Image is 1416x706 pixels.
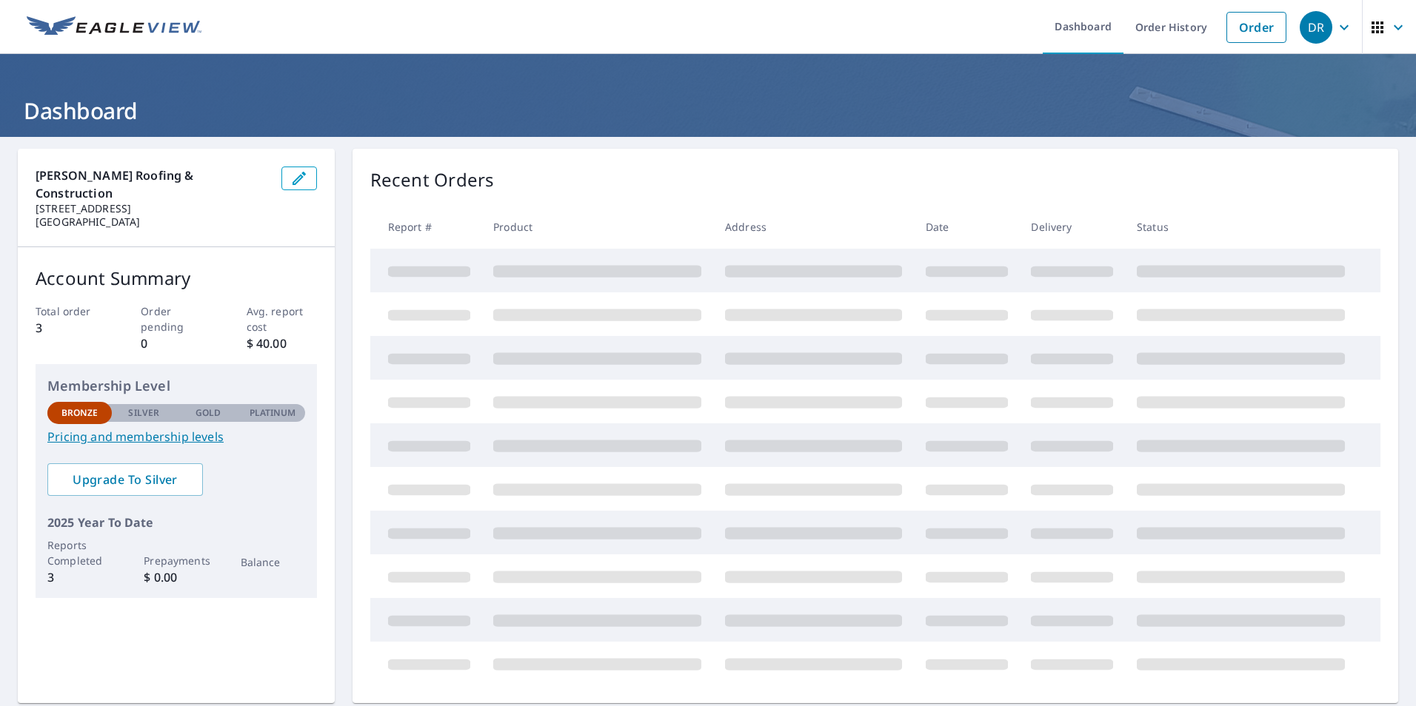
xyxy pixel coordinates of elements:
p: Recent Orders [370,167,495,193]
p: Total order [36,303,106,319]
p: Bronze [61,406,98,420]
p: Order pending [141,303,211,334]
p: [STREET_ADDRESS] [36,202,270,215]
p: $ 0.00 [144,568,208,586]
th: Address [713,205,914,249]
p: Platinum [250,406,296,420]
p: [PERSON_NAME] Roofing & Construction [36,167,270,202]
h1: Dashboard [18,95,1398,126]
p: Gold [196,406,221,420]
span: Upgrade To Silver [59,471,191,488]
p: Prepayments [144,553,208,568]
div: DR [1300,11,1332,44]
p: 2025 Year To Date [47,514,305,531]
th: Product [481,205,713,249]
p: 3 [36,319,106,337]
a: Pricing and membership levels [47,428,305,446]
a: Order [1226,12,1286,43]
p: Account Summary [36,265,317,292]
p: [GEOGRAPHIC_DATA] [36,215,270,229]
th: Report # [370,205,482,249]
th: Delivery [1019,205,1125,249]
a: Upgrade To Silver [47,463,203,496]
p: Avg. report cost [247,303,317,334]
p: Reports Completed [47,537,112,568]
p: 3 [47,568,112,586]
p: $ 40.00 [247,334,317,352]
p: Silver [128,406,159,420]
img: EV Logo [27,16,201,38]
th: Status [1125,205,1357,249]
th: Date [914,205,1020,249]
p: Balance [241,554,305,570]
p: 0 [141,334,211,352]
p: Membership Level [47,376,305,396]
